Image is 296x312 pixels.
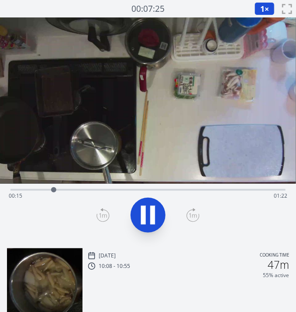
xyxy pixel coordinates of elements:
[99,252,116,259] p: [DATE]
[255,2,275,15] button: 1×
[260,252,289,260] p: Cooking time
[9,192,22,199] span: 00:15
[263,272,289,279] p: 55% active
[131,3,165,15] a: 00:07:25
[99,263,131,270] p: 10:08 - 10:55
[260,3,265,14] span: 1
[274,192,287,199] span: 01:22
[268,260,289,270] h2: 47m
